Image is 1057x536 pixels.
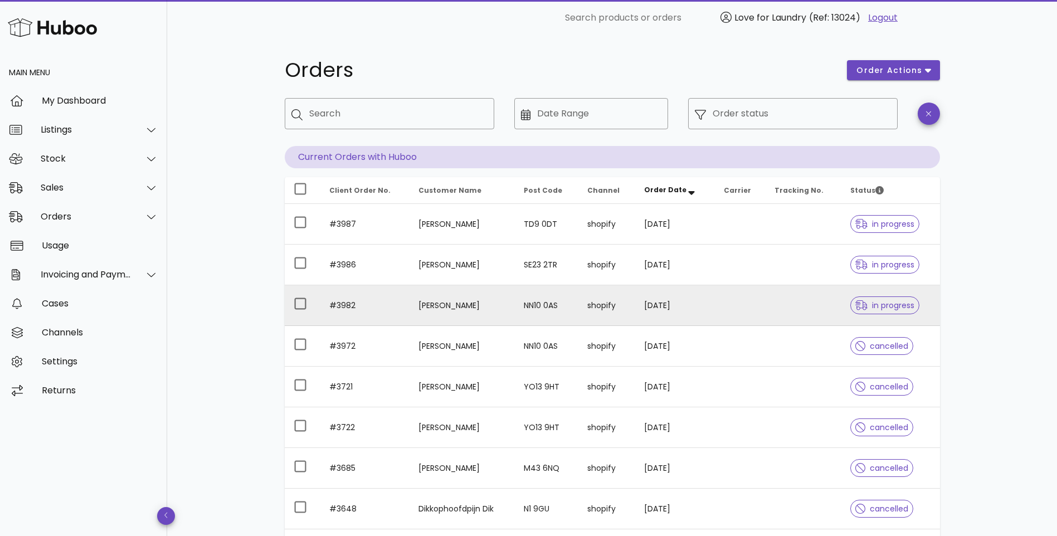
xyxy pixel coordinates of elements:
span: order actions [856,65,923,76]
td: #3685 [320,448,410,489]
td: [PERSON_NAME] [410,326,515,367]
td: Dikkophoofdpijn Dik [410,489,515,529]
td: [PERSON_NAME] [410,407,515,448]
span: Carrier [724,186,751,195]
td: YO13 9HT [515,367,578,407]
span: cancelled [855,505,908,513]
td: [PERSON_NAME] [410,245,515,285]
th: Order Date: Sorted descending. Activate to remove sorting. [635,177,715,204]
td: shopify [578,326,635,367]
th: Carrier [715,177,766,204]
span: Tracking No. [775,186,824,195]
div: Stock [41,153,131,164]
th: Status [841,177,939,204]
span: cancelled [855,383,908,391]
span: in progress [855,220,914,228]
td: NN10 0AS [515,326,578,367]
td: TD9 0DT [515,204,578,245]
div: Cases [42,298,158,309]
td: [DATE] [635,204,715,245]
th: Client Order No. [320,177,410,204]
span: cancelled [855,423,908,431]
td: M43 6NQ [515,448,578,489]
td: [PERSON_NAME] [410,285,515,326]
span: Love for Laundry [734,11,806,24]
td: #3721 [320,367,410,407]
td: #3982 [320,285,410,326]
span: Customer Name [418,186,481,195]
td: [DATE] [635,367,715,407]
td: [PERSON_NAME] [410,448,515,489]
td: shopify [578,245,635,285]
th: Post Code [515,177,578,204]
td: shopify [578,489,635,529]
span: Post Code [524,186,562,195]
img: Huboo Logo [8,16,97,40]
a: Logout [868,11,898,25]
th: Tracking No. [766,177,841,204]
button: order actions [847,60,939,80]
div: Returns [42,385,158,396]
td: #3987 [320,204,410,245]
div: My Dashboard [42,95,158,106]
td: [DATE] [635,245,715,285]
span: Channel [587,186,620,195]
span: cancelled [855,464,908,472]
td: shopify [578,407,635,448]
div: Orders [41,211,131,222]
td: [DATE] [635,448,715,489]
div: Channels [42,327,158,338]
td: NN10 0AS [515,285,578,326]
span: in progress [855,301,914,309]
th: Customer Name [410,177,515,204]
td: shopify [578,285,635,326]
div: Sales [41,182,131,193]
td: [PERSON_NAME] [410,204,515,245]
td: N1 9GU [515,489,578,529]
td: #3972 [320,326,410,367]
div: Invoicing and Payments [41,269,131,280]
span: Status [850,186,884,195]
td: #3648 [320,489,410,529]
td: #3722 [320,407,410,448]
th: Channel [578,177,635,204]
td: shopify [578,204,635,245]
td: SE23 2TR [515,245,578,285]
td: [DATE] [635,285,715,326]
p: Current Orders with Huboo [285,146,940,168]
h1: Orders [285,60,834,80]
td: #3986 [320,245,410,285]
td: [DATE] [635,489,715,529]
td: [PERSON_NAME] [410,367,515,407]
div: Usage [42,240,158,251]
td: shopify [578,448,635,489]
td: [DATE] [635,407,715,448]
span: cancelled [855,342,908,350]
div: Settings [42,356,158,367]
td: [DATE] [635,326,715,367]
span: (Ref: 13024) [809,11,860,24]
span: in progress [855,261,914,269]
span: Order Date [644,185,686,194]
td: YO13 9HT [515,407,578,448]
td: shopify [578,367,635,407]
span: Client Order No. [329,186,391,195]
div: Listings [41,124,131,135]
